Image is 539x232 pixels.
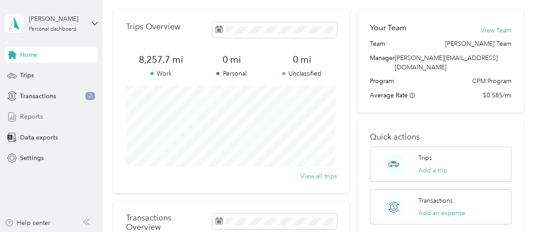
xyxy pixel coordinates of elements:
[20,71,34,80] span: Trips
[196,69,267,78] p: Personal
[481,26,511,35] button: View Team
[126,22,180,32] p: Trips Overview
[196,53,267,66] span: 0 mi
[300,172,337,181] button: View all trips
[370,39,385,48] span: Team
[20,50,37,60] span: Home
[418,196,453,205] p: Transactions
[472,76,511,86] span: CPM Program
[20,112,43,121] span: Reports
[483,91,511,100] span: $0.585/mi
[445,39,511,48] span: [PERSON_NAME] Team
[267,53,337,66] span: 0 mi
[418,208,465,218] button: Add an expense
[29,27,77,32] div: Personal dashboard
[5,218,50,228] button: Help center
[126,213,208,232] p: Transactions Overview
[20,133,58,142] span: Data exports
[370,53,395,72] span: Manager
[370,76,394,86] span: Program
[20,153,44,163] span: Settings
[29,14,85,24] div: [PERSON_NAME]
[85,92,95,100] span: 2
[267,69,337,78] p: Unclassified
[20,92,56,101] span: Transactions
[126,69,196,78] p: Work
[489,182,539,232] iframe: Everlance-gr Chat Button Frame
[370,22,406,33] h2: Your Team
[418,153,432,163] p: Trips
[126,53,196,66] span: 8,257.7 mi
[370,132,511,142] p: Quick actions
[370,92,408,99] span: Average Rate
[418,166,447,175] button: Add a trip
[395,54,498,71] span: [PERSON_NAME][EMAIL_ADDRESS][DOMAIN_NAME]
